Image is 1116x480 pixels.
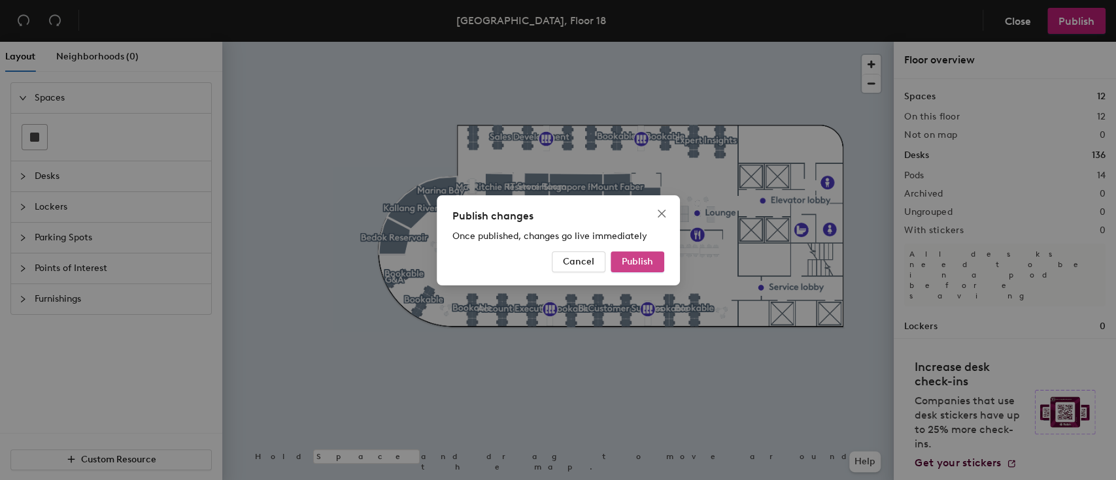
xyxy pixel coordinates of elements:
span: Close [651,208,672,219]
span: Publish [622,256,653,267]
button: Cancel [552,251,605,272]
span: close [656,208,667,219]
button: Close [651,203,672,224]
div: Publish changes [452,208,664,224]
span: Cancel [563,256,594,267]
button: Publish [611,251,664,272]
span: Once published, changes go live immediately [452,231,647,242]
